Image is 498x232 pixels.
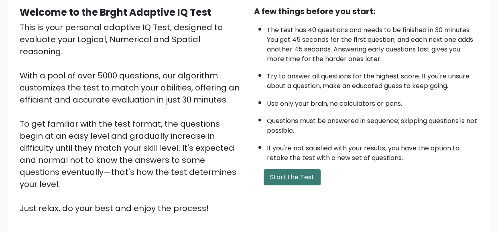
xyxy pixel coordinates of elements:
div: This is your personal adaptive IQ Test, designed to evaluate your Logical, Numerical and Spatial ... [20,21,244,214]
li: The test has 40 questions and needs to be finished in 30 minutes. You get 45 seconds for the firs... [267,21,479,64]
li: Use only your brain, no calculators or pens. [267,95,479,109]
div: A few things before you start: [254,5,479,17]
button: Start the Test [264,169,321,185]
li: If you're not satisfied with your results, you have the option to retake the test with a new set ... [267,140,479,163]
li: Questions must be answered in sequence; skipping questions is not possible. [267,112,479,136]
b: Welcome to the Brght Adaptive IQ Test [20,6,211,19]
li: Try to answer all questions for the highest score. If you're unsure about a question, make an edu... [267,68,479,91]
